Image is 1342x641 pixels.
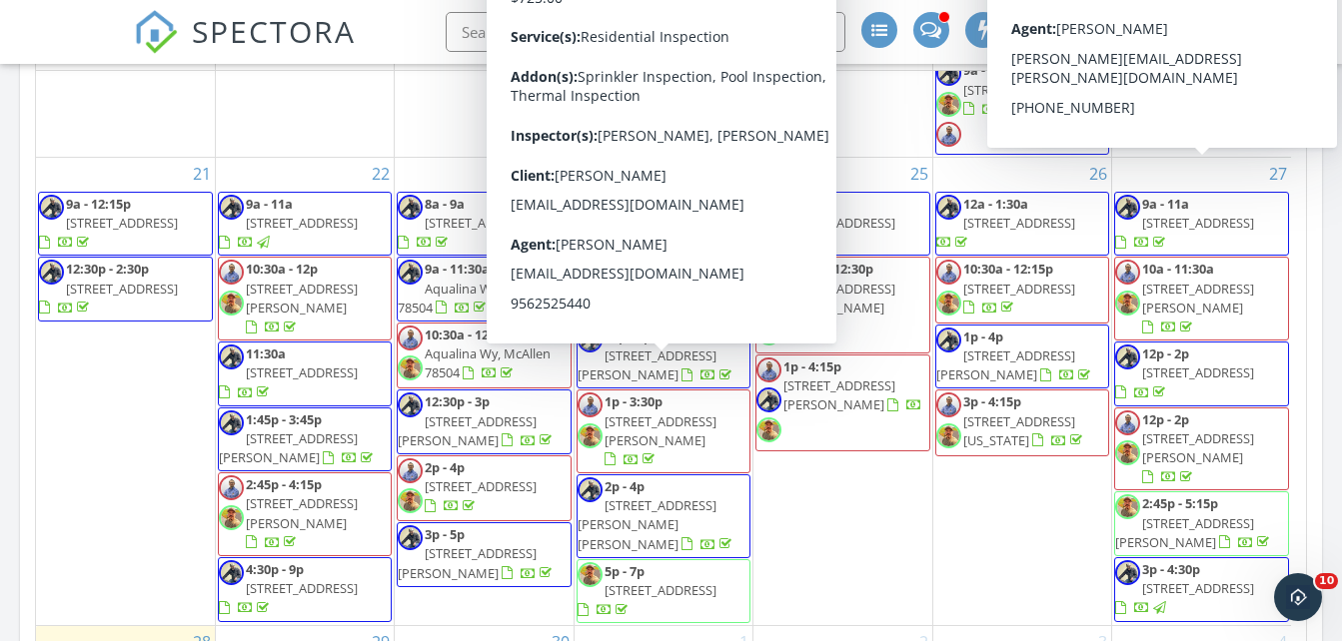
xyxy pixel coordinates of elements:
a: 9a - 11a [STREET_ADDRESS] [577,192,750,257]
a: 9a - 10:30a [STREET_ADDRESS] [963,61,1075,117]
img: gpjzplpgcnr3.png [1115,560,1140,585]
a: Go to September 24, 2025 [726,158,752,190]
a: 1p - 4p [STREET_ADDRESS][PERSON_NAME] [935,324,1109,389]
span: [STREET_ADDRESS] [605,214,716,232]
div: [PERSON_NAME] [1050,12,1180,32]
a: 8a - 9a [STREET_ADDRESS] [397,192,571,257]
a: 2:45p - 4:15p [STREET_ADDRESS][PERSON_NAME] [246,475,358,551]
img: gpjzplpgcnr3.png [219,560,244,585]
span: 2p - 4p [605,477,645,495]
td: Go to September 24, 2025 [574,157,752,625]
img: profile_pic.jpg [578,260,603,285]
a: Go to September 23, 2025 [548,158,574,190]
span: 14816 Aqualina Wy, McAllen 78504 [425,325,556,381]
a: Go to September 21, 2025 [189,158,215,190]
a: 1:45p - 3:45p [STREET_ADDRESS][PERSON_NAME] [218,407,392,472]
a: 4:30p - 9p [STREET_ADDRESS] [218,557,392,622]
span: 2:45p - 5:15p [1142,494,1218,512]
span: [STREET_ADDRESS][PERSON_NAME] [398,544,537,581]
img: gpjzplpgcnr3.png [756,291,781,316]
a: 9a - 12:15p [STREET_ADDRESS] [38,192,213,257]
a: 3p - 4:30p [STREET_ADDRESS] [1114,557,1289,622]
span: 2:45p - 4:15p [246,475,322,493]
a: 3p - 4:15p [STREET_ADDRESS][US_STATE] [935,389,1109,455]
span: [STREET_ADDRESS] [66,280,178,298]
a: 1:45p - 3:45p [STREET_ADDRESS][PERSON_NAME] [219,410,377,466]
img: gpjzplpgcnr3.png [39,260,64,285]
span: [STREET_ADDRESS] [66,214,178,232]
img: gpjzplpgcnr3.png [578,477,603,502]
a: 10:30a - 12:45p 14816 Aqualina Wy, McAllen 78504 [397,322,571,388]
a: 10:30a - 12:15p [STREET_ADDRESS] [963,260,1075,316]
a: 2p - 4p [STREET_ADDRESS][PERSON_NAME][PERSON_NAME] [577,474,750,558]
a: 4:30p - 9p [STREET_ADDRESS] [219,560,358,616]
a: 10:30a - 12:15p [STREET_ADDRESS] [935,257,1109,322]
a: Go to September 22, 2025 [368,158,394,190]
a: 12:30p - 2:30p [STREET_ADDRESS] [39,260,178,316]
span: 2p - 4p [425,458,465,476]
span: 10:30a - 12:15p [963,260,1053,278]
img: gpjzplpgcnr3.png [398,260,423,285]
span: [STREET_ADDRESS][PERSON_NAME] [578,346,716,383]
img: img_20250720_185139_380.jpg [578,291,603,316]
a: SPECTORA [134,27,356,69]
span: 12p - 2p [1142,410,1189,428]
span: 10 [1315,573,1338,589]
a: Go to September 27, 2025 [1265,158,1291,190]
img: profile_pic.jpg [398,325,423,350]
a: 10:30a - 12:45p 14816 Aqualina Wy, McAllen 78504 [425,325,556,381]
a: 12p - 2p [STREET_ADDRESS] [1115,344,1254,400]
span: 12a - 1:30a [963,195,1028,213]
td: Go to September 25, 2025 [753,157,932,625]
span: 10a - 11:30a [1142,260,1214,278]
span: [STREET_ADDRESS] [425,477,537,495]
img: The Best Home Inspection Software - Spectora [134,10,178,54]
a: 12a - 1:30a [STREET_ADDRESS] [936,195,1075,251]
a: 9a - 12:15p [STREET_ADDRESS] [39,195,178,251]
img: gpjzplpgcnr3.png [578,195,603,220]
a: 11:30a [STREET_ADDRESS] [219,344,358,400]
span: SPECTORA [192,10,356,52]
td: Go to September 23, 2025 [395,157,574,625]
span: 1:45p - 3:45p [246,410,322,428]
a: 10:30a - 12:30p [STREET_ADDRESS][PERSON_NAME] [755,257,929,353]
span: 1p - 3:30p [605,392,663,410]
img: img_20250720_185139_380.jpg [756,417,781,442]
img: img_20250720_185139_380.jpg [578,562,603,587]
span: 3p - 4:30p [1142,560,1200,578]
a: 9a - 10:30a [STREET_ADDRESS] [935,58,1109,155]
img: img_20250720_185139_380.jpg [219,291,244,316]
img: gpjzplpgcnr3.png [398,525,423,550]
span: [STREET_ADDRESS] [1142,579,1254,597]
span: [STREET_ADDRESS] [605,581,716,599]
div: RGV Home Inspections [1022,32,1195,52]
a: 10:30a - 12:30p [STREET_ADDRESS][PERSON_NAME] [783,260,895,335]
span: 1p - 4p [963,327,1003,345]
img: gpjzplpgcnr3.png [936,61,961,86]
img: gpjzplpgcnr3.png [756,387,781,412]
span: [STREET_ADDRESS] [246,214,358,232]
span: 9a - 11a [605,195,652,213]
a: 1p - 4p [STREET_ADDRESS][PERSON_NAME] [936,327,1094,383]
a: 10:30a - 12p [STREET_ADDRESS][PERSON_NAME] [246,260,358,335]
span: 3p - 5p [425,525,465,543]
td: Go to September 27, 2025 [1112,157,1291,625]
span: 12:30p - 2:30p [66,260,149,278]
a: 5p - 7p [STREET_ADDRESS] [577,559,750,624]
a: 9a - 11a [STREET_ADDRESS] [219,195,358,251]
a: 2p - 4p [STREET_ADDRESS][PERSON_NAME][PERSON_NAME] [578,477,735,553]
a: 12p - 2p [STREET_ADDRESS] [1114,341,1289,406]
span: 9a - 11a [246,195,293,213]
span: 10:30a - 12:45p [425,325,515,343]
img: img_20250720_185139_380.jpg [756,320,781,345]
a: 9a - 11:30a 14928 Aqualina Wy, McAllen 78504 [397,257,571,321]
span: 5p - 7p [605,562,645,580]
a: 10:30a - 12:30p [STREET_ADDRESS] [605,260,716,316]
img: profile_pic.jpg [219,260,244,285]
span: [STREET_ADDRESS][PERSON_NAME] [605,412,716,449]
span: [STREET_ADDRESS] [963,280,1075,298]
span: 8a - 9a [425,195,465,213]
span: [STREET_ADDRESS][PERSON_NAME] [219,429,358,466]
input: Search everything... [446,12,845,52]
span: [STREET_ADDRESS] [605,280,716,298]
